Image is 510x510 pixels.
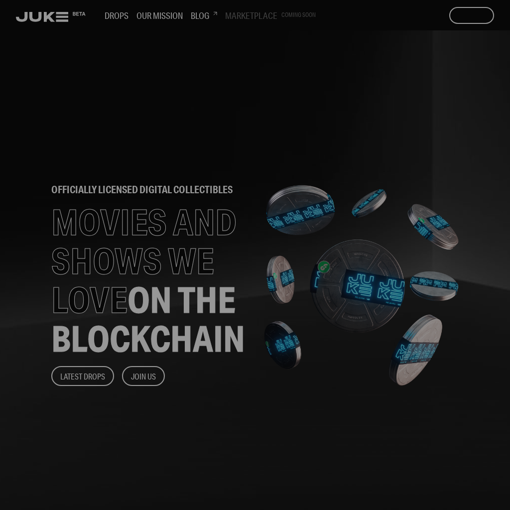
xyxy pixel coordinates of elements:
span: ON THE BLOCKCHAIN [51,278,245,360]
h3: Drops [105,10,128,21]
img: home-banner [264,114,459,457]
button: Join Us [122,366,165,386]
button: Latest Drops [51,366,114,386]
h3: Blog [191,10,217,21]
h3: Our Mission [136,10,183,21]
h2: officially licensed digital collectibles [51,185,245,195]
h1: MOVIES AND SHOWS WE LOVE [51,203,245,358]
